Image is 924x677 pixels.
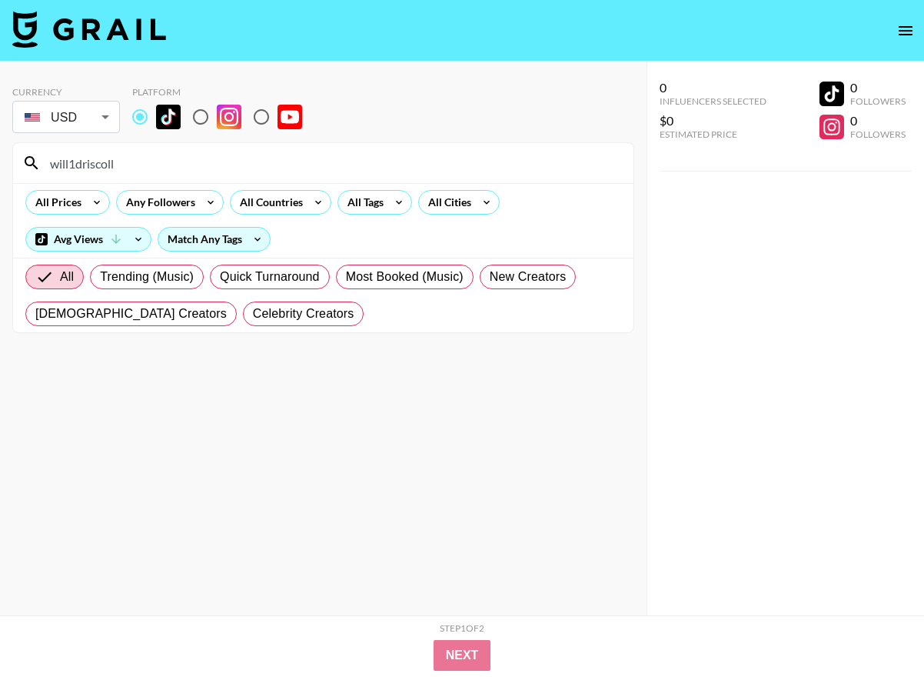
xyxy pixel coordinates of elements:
[850,80,906,95] div: 0
[117,191,198,214] div: Any Followers
[419,191,474,214] div: All Cities
[158,228,270,251] div: Match Any Tags
[278,105,302,129] img: YouTube
[12,11,166,48] img: Grail Talent
[26,228,151,251] div: Avg Views
[346,268,464,286] span: Most Booked (Music)
[35,305,227,323] span: [DEMOGRAPHIC_DATA] Creators
[660,80,766,95] div: 0
[220,268,320,286] span: Quick Turnaround
[41,151,624,175] input: Search by User Name
[217,105,241,129] img: Instagram
[26,191,85,214] div: All Prices
[660,95,766,107] div: Influencers Selected
[253,305,354,323] span: Celebrity Creators
[660,113,766,128] div: $0
[338,191,387,214] div: All Tags
[850,128,906,140] div: Followers
[890,15,921,46] button: open drawer
[15,104,117,131] div: USD
[440,622,484,634] div: Step 1 of 2
[100,268,194,286] span: Trending (Music)
[660,128,766,140] div: Estimated Price
[490,268,567,286] span: New Creators
[231,191,306,214] div: All Countries
[12,86,120,98] div: Currency
[850,95,906,107] div: Followers
[850,113,906,128] div: 0
[434,640,491,671] button: Next
[60,268,74,286] span: All
[132,86,314,98] div: Platform
[156,105,181,129] img: TikTok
